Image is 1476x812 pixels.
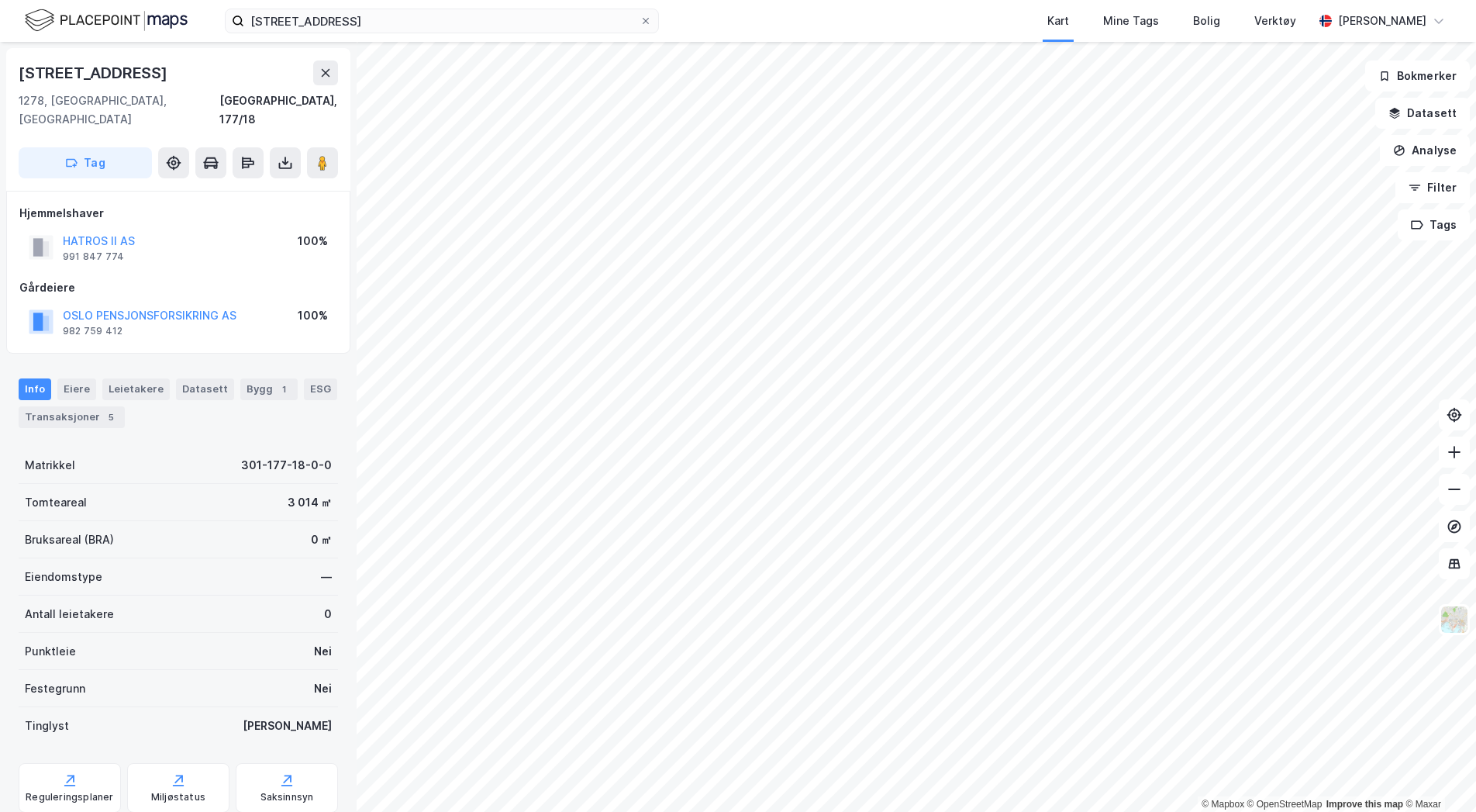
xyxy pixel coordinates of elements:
[19,60,171,85] div: [STREET_ADDRESS]
[176,378,234,400] div: Datasett
[244,9,640,33] input: Søk på adresse, matrikkel, gårdeiere, leietakere eller personer
[1193,12,1220,30] div: Bolig
[321,568,332,586] div: —
[311,530,332,549] div: 0 ㎡
[63,251,124,263] div: 991 847 774
[19,204,337,223] div: Hjemmelshaver
[304,378,337,400] div: ESG
[314,642,332,661] div: Nei
[241,456,332,475] div: 301-177-18-0-0
[298,306,328,325] div: 100%
[1254,12,1296,30] div: Verktøy
[25,679,85,698] div: Festegrunn
[25,717,69,735] div: Tinglyst
[324,605,332,624] div: 0
[102,378,170,400] div: Leietakere
[1398,738,1476,812] iframe: Chat Widget
[1395,172,1470,203] button: Filter
[219,92,338,129] div: [GEOGRAPHIC_DATA], 177/18
[1398,209,1470,240] button: Tags
[1365,60,1470,92] button: Bokmerker
[25,456,75,475] div: Matrikkel
[288,493,332,512] div: 3 014 ㎡
[1338,12,1426,30] div: [PERSON_NAME]
[25,568,102,586] div: Eiendomstype
[19,406,125,428] div: Transaksjoner
[19,92,219,129] div: 1278, [GEOGRAPHIC_DATA], [GEOGRAPHIC_DATA]
[1202,799,1244,810] a: Mapbox
[1398,738,1476,812] div: Kontrollprogram for chat
[1103,12,1159,30] div: Mine Tags
[103,409,119,425] div: 5
[25,642,76,661] div: Punktleie
[26,791,113,803] div: Reguleringsplaner
[19,278,337,297] div: Gårdeiere
[1380,135,1470,166] button: Analyse
[1047,12,1069,30] div: Kart
[260,791,314,803] div: Saksinnsyn
[298,232,328,251] div: 100%
[276,382,291,397] div: 1
[1440,605,1469,634] img: Z
[243,717,332,735] div: [PERSON_NAME]
[25,605,114,624] div: Antall leietakere
[314,679,332,698] div: Nei
[1326,799,1403,810] a: Improve this map
[19,378,51,400] div: Info
[25,530,114,549] div: Bruksareal (BRA)
[240,378,298,400] div: Bygg
[25,7,188,34] img: logo.f888ab2527a4732fd821a326f86c7f29.svg
[151,791,205,803] div: Miljøstatus
[1247,799,1323,810] a: OpenStreetMap
[63,325,122,337] div: 982 759 412
[25,493,87,512] div: Tomteareal
[19,147,152,178] button: Tag
[57,378,96,400] div: Eiere
[1375,98,1470,129] button: Datasett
